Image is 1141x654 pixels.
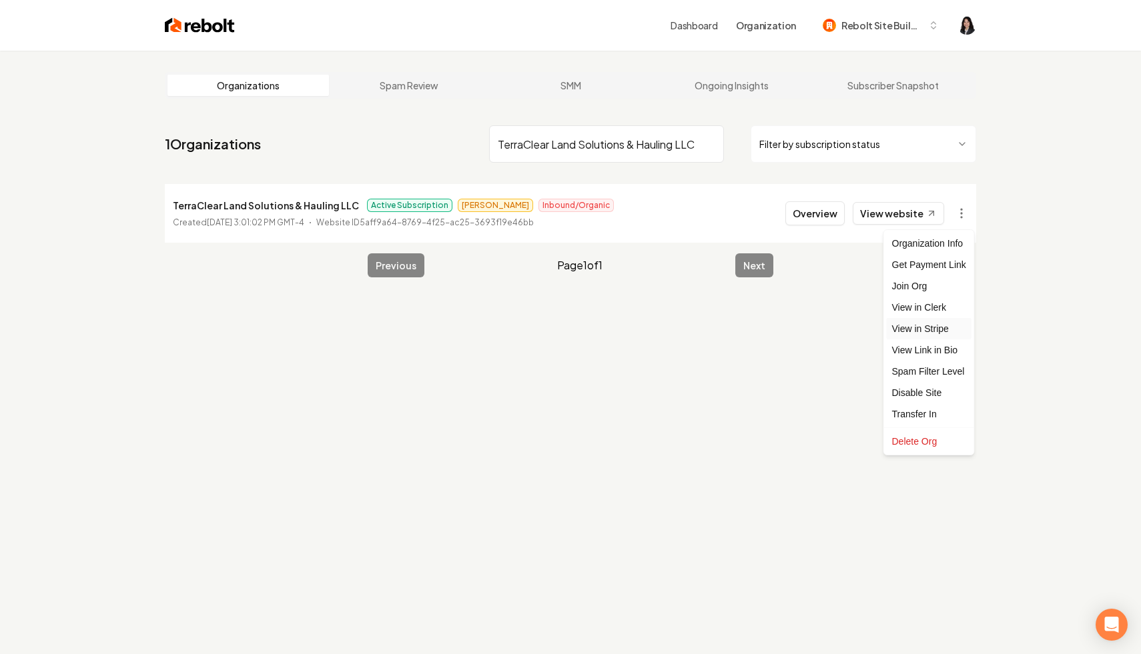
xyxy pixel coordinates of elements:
div: Join Org [887,275,972,297]
a: View in Clerk [887,297,972,318]
a: View Link in Bio [887,339,972,361]
div: Disable Site [887,382,972,403]
div: Transfer In [887,403,972,425]
a: View in Stripe [887,318,972,339]
div: Delete Org [887,431,972,452]
div: Organization Info [887,233,972,254]
div: Get Payment Link [887,254,972,275]
div: Spam Filter Level [887,361,972,382]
